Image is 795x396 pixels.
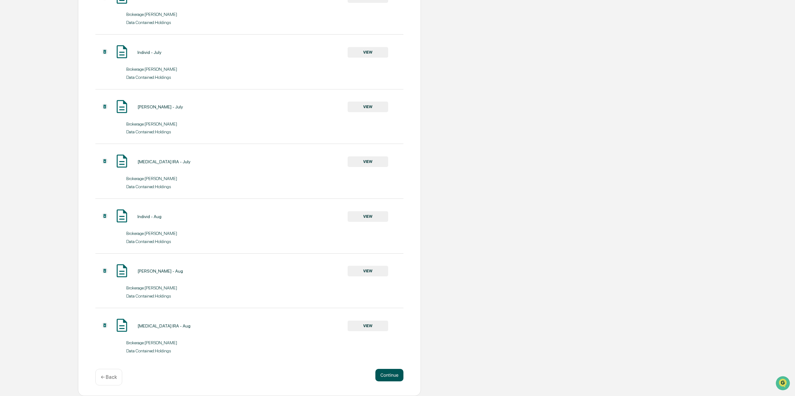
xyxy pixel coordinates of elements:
a: Powered byPylon [44,105,75,110]
span: Attestations [51,78,77,84]
img: Additional Document Icon [102,103,108,110]
div: Individ - July [137,50,161,55]
div: [PERSON_NAME] - Aug [137,269,183,274]
div: [PERSON_NAME] - July [137,104,183,109]
iframe: Open customer support [775,375,792,392]
span: Pylon [62,105,75,110]
div: [MEDICAL_DATA] IRA - Aug [137,323,190,328]
img: Additional Document Icon [102,322,108,328]
p: How can we help? [6,13,113,23]
a: 🖐️Preclearance [4,76,43,87]
p: ← Back [101,374,117,380]
div: [MEDICAL_DATA] IRA - July [137,159,190,164]
img: Additional Document Icon [102,158,108,164]
div: 🔎 [6,91,11,96]
div: Brokerage: [PERSON_NAME] [126,231,249,236]
div: Brokerage: [PERSON_NAME] [126,122,249,126]
button: VIEW [348,321,388,331]
div: Brokerage: [PERSON_NAME] [126,176,249,181]
a: 🗄️Attestations [43,76,80,87]
img: Document Icon [114,44,130,60]
img: 1746055101610-c473b297-6a78-478c-a979-82029cc54cd1 [6,47,17,59]
img: Additional Document Icon [102,268,108,274]
div: 🖐️ [6,79,11,84]
button: VIEW [348,47,388,58]
img: Additional Document Icon [102,49,108,55]
button: Continue [375,369,403,381]
div: Data Contained: Holdings [126,348,249,353]
img: Document Icon [114,153,130,169]
img: Document Icon [114,263,130,279]
button: VIEW [348,266,388,276]
div: Brokerage: [PERSON_NAME] [126,12,249,17]
span: Preclearance [12,78,40,84]
img: Document Icon [114,99,130,114]
button: VIEW [348,102,388,112]
div: Individ - Aug [137,214,161,219]
div: Start new chat [21,47,102,54]
div: Brokerage: [PERSON_NAME] [126,285,249,290]
div: Data Contained: Holdings [126,184,249,189]
button: VIEW [348,156,388,167]
span: Data Lookup [12,90,39,96]
button: VIEW [348,211,388,222]
div: Data Contained: Holdings [126,293,249,298]
img: Additional Document Icon [102,213,108,219]
div: Brokerage: [PERSON_NAME] [126,340,249,345]
div: Brokerage: [PERSON_NAME] [126,67,249,72]
a: 🔎Data Lookup [4,88,42,99]
div: 🗄️ [45,79,50,84]
div: Data Contained: Holdings [126,129,249,134]
img: Document Icon [114,317,130,333]
div: Data Contained: Holdings [126,75,249,80]
div: Data Contained: Holdings [126,239,249,244]
div: We're available if you need us! [21,54,79,59]
button: Start new chat [106,49,113,57]
img: Document Icon [114,208,130,224]
div: Data Contained: Holdings [126,20,249,25]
